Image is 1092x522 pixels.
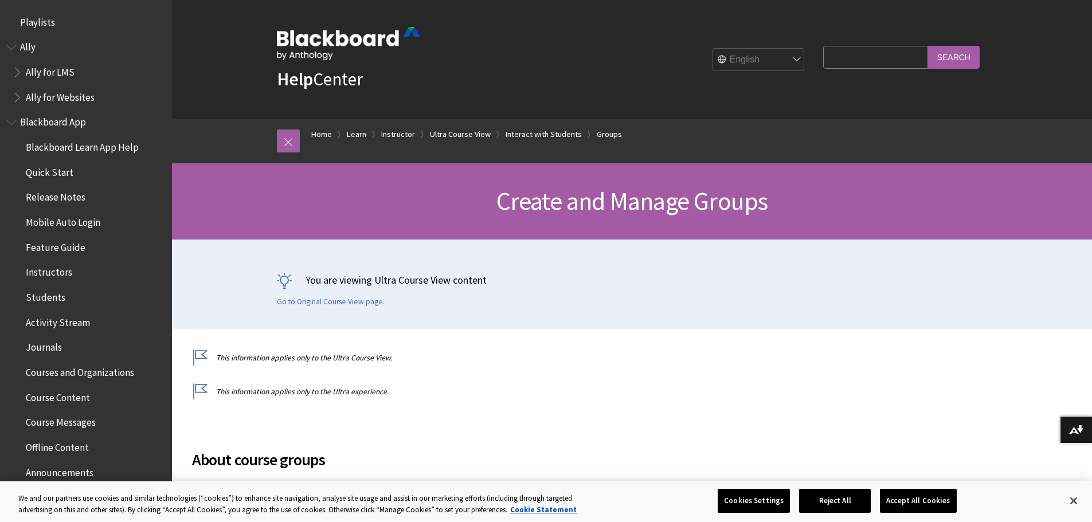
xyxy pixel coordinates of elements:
[192,386,903,397] p: This information applies only to the Ultra experience.
[496,185,768,217] span: Create and Manage Groups
[26,138,139,153] span: Blackboard Learn App Help
[928,46,980,68] input: Search
[430,127,491,142] a: Ultra Course View
[26,163,73,178] span: Quick Start
[26,62,75,78] span: Ally for LMS
[1061,488,1086,513] button: Close
[26,388,90,403] span: Course Content
[192,352,903,363] p: This information applies only to the Ultra Course View.
[277,273,988,287] p: You are viewing Ultra Course View content
[20,113,86,128] span: Blackboard App
[26,338,62,354] span: Journals
[347,127,366,142] a: Learn
[277,68,363,91] a: HelpCenter
[20,38,36,53] span: Ally
[799,489,871,513] button: Reject All
[18,493,601,515] div: We and our partners use cookies and similar technologies (“cookies”) to enhance site navigation, ...
[26,238,85,253] span: Feature Guide
[7,13,165,32] nav: Book outline for Playlists
[26,213,100,228] span: Mobile Auto Login
[26,188,85,203] span: Release Notes
[26,288,65,303] span: Students
[713,49,805,72] select: Site Language Selector
[381,127,415,142] a: Instructor
[26,463,93,478] span: Announcements
[880,489,956,513] button: Accept All Cookies
[26,263,72,278] span: Instructors
[277,27,420,60] img: Blackboard by Anthology
[26,363,134,378] span: Courses and Organizations
[20,13,55,28] span: Playlists
[277,68,313,91] strong: Help
[311,127,332,142] a: Home
[7,38,165,107] nav: Book outline for Anthology Ally Help
[192,480,903,500] p: Create groups based on the real-life practicalities of teamwork.
[192,448,903,472] span: About course groups
[26,88,95,103] span: Ally for Websites
[26,413,96,429] span: Course Messages
[277,297,385,307] a: Go to Original Course View page.
[718,489,790,513] button: Cookies Settings
[506,127,582,142] a: Interact with Students
[510,505,577,515] a: More information about your privacy, opens in a new tab
[26,438,89,453] span: Offline Content
[26,313,90,328] span: Activity Stream
[597,127,622,142] a: Groups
